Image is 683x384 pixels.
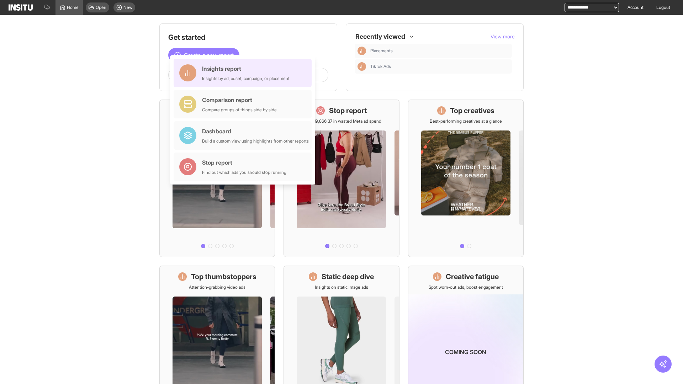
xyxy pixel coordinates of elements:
[191,272,256,282] h1: Top thumbstoppers
[370,48,509,54] span: Placements
[202,107,277,113] div: Compare groups of things side by side
[322,272,374,282] h1: Static deep dive
[284,100,399,257] a: Stop reportSave £19,866.37 in wasted Meta ad spend
[329,106,367,116] h1: Stop report
[202,127,309,135] div: Dashboard
[450,106,494,116] h1: Top creatives
[168,48,239,62] button: Create a new report
[491,33,515,39] span: View more
[370,64,509,69] span: TikTok Ads
[123,5,132,10] span: New
[491,33,515,40] button: View more
[202,96,277,104] div: Comparison report
[202,138,309,144] div: Build a custom view using highlights from other reports
[9,4,33,11] img: Logo
[159,100,275,257] a: What's live nowSee all active ads instantly
[358,62,366,71] div: Insights
[202,64,290,73] div: Insights report
[202,76,290,81] div: Insights by ad, adset, campaign, or placement
[96,5,106,10] span: Open
[315,284,368,290] p: Insights on static image ads
[370,64,391,69] span: TikTok Ads
[168,32,328,42] h1: Get started
[202,170,286,175] div: Find out which ads you should stop running
[430,118,502,124] p: Best-performing creatives at a glance
[189,284,245,290] p: Attention-grabbing video ads
[358,47,366,55] div: Insights
[408,100,524,257] a: Top creativesBest-performing creatives at a glance
[202,158,286,167] div: Stop report
[184,51,234,59] span: Create a new report
[67,5,79,10] span: Home
[370,48,393,54] span: Placements
[301,118,381,124] p: Save £19,866.37 in wasted Meta ad spend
